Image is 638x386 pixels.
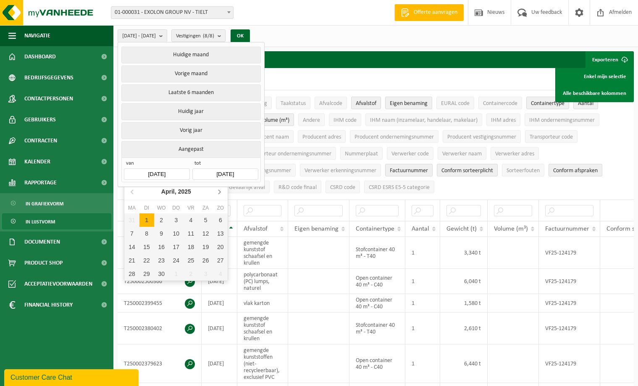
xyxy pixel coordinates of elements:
td: 6,440 t [440,344,488,383]
button: FactuurnummerFactuurnummer: Activate to sort [385,164,433,176]
button: EURAL codeEURAL code: Activate to sort [436,97,474,109]
span: Verwerker code [391,151,429,157]
td: T250002380402 [118,312,202,344]
button: ContainercodeContainercode: Activate to sort [478,97,522,109]
span: Producent adres [302,134,341,140]
span: EURAL code [441,100,470,107]
td: VF25-124179 [539,269,600,294]
button: CSRD ESRS E5-5 categorieCSRD ESRS E5-5 categorie: Activate to sort [364,181,434,193]
span: Navigatie [24,25,50,46]
div: 22 [139,254,154,267]
button: AfvalstofAfvalstof: Activate to sort [351,97,381,109]
button: [DATE] - [DATE] [118,29,167,42]
div: ma [124,204,139,212]
td: 6,040 t [440,269,488,294]
td: VF25-124179 [539,344,600,383]
div: 13 [213,227,228,240]
td: vlak karton [237,294,288,312]
div: 21 [124,254,139,267]
button: R&D code finaalR&amp;D code finaal: Activate to sort [274,181,321,193]
div: 27 [213,254,228,267]
span: Contracten [24,130,57,151]
div: 28 [124,267,139,281]
td: 1 [405,294,440,312]
td: 1 [405,269,440,294]
td: [DATE] [202,344,237,383]
div: 23 [154,254,169,267]
span: Verwerker adres [495,151,534,157]
td: 1 [405,237,440,269]
span: Andere [303,117,320,123]
td: 3,340 t [440,237,488,269]
button: OK [231,29,250,43]
td: polycarbonaat (PC) lumps, naturel [237,269,288,294]
span: Taakstatus [281,100,306,107]
button: IHM ondernemingsnummerIHM ondernemingsnummer: Activate to sort [525,113,599,126]
button: Producent naamProducent naam: Activate to sort [245,130,294,143]
td: gemengde kunststoffen (niet-recycleerbaar), exclusief PVC [237,344,288,383]
span: Verwerker erkenningsnummer [305,168,376,174]
button: SorteerfoutenSorteerfouten: Activate to sort [502,164,544,176]
span: In grafiekvorm [26,196,63,212]
span: Conform afspraken [553,168,598,174]
span: IHM adres [491,117,516,123]
td: T250002399455 [118,294,202,312]
span: 01-000031 - EXOLON GROUP NV - TIELT [111,7,233,18]
button: IHM naam (inzamelaar, handelaar, makelaar)IHM naam (inzamelaar, handelaar, makelaar): Activate to... [365,113,482,126]
div: do [169,204,184,212]
span: Gebruikers [24,109,56,130]
div: 5 [198,213,213,227]
a: In grafiekvorm [2,195,111,211]
button: IHM adresIHM adres: Activate to sort [486,113,520,126]
span: Producent naam [250,134,289,140]
span: Aantal [412,226,429,232]
span: Producent ondernemingsnummer [354,134,434,140]
button: IHM codeIHM code: Activate to sort [329,113,361,126]
span: Verwerker naam [442,151,482,157]
span: IHM code [333,117,357,123]
div: 12 [198,227,213,240]
button: TaakstatusTaakstatus: Activate to sort [276,97,310,109]
button: Transporteur codeTransporteur code: Activate to sort [525,130,578,143]
a: Alle beschikbare kolommen [557,85,633,102]
span: Eigen benaming [294,226,339,232]
button: Producent vestigingsnummerProducent vestigingsnummer: Activate to sort [443,130,521,143]
div: 17 [169,240,184,254]
button: Vorig jaar [121,122,260,139]
span: Containertype [531,100,564,107]
td: 1,580 t [440,294,488,312]
span: In lijstvorm [26,214,55,230]
button: Exporteren [585,51,633,68]
span: Transporteur ondernemingsnummer [246,151,331,157]
span: Gevaarlijk afval [229,184,265,191]
button: NummerplaatNummerplaat: Activate to sort [340,147,383,160]
button: Verwerker erkenningsnummerVerwerker erkenningsnummer: Activate to sort [300,164,381,176]
span: Volume (m³) [260,117,289,123]
span: Vestigingen [176,30,214,42]
span: tot [192,160,258,168]
div: 8 [139,227,154,240]
span: Kalender [24,151,50,172]
button: Aangepast [121,141,260,158]
td: VF25-124179 [539,294,600,312]
a: Offerte aanvragen [394,4,464,21]
button: Verwerker codeVerwerker code: Activate to sort [387,147,433,160]
td: Open container 40 m³ - C40 [349,344,405,383]
span: Rapportage [24,172,57,193]
div: 31 [124,213,139,227]
i: 2025 [178,189,191,194]
td: VF25-124179 [539,312,600,344]
td: Stofcontainer 40 m³ - T40 [349,237,405,269]
span: Afvalstof [356,100,376,107]
td: 1 [405,312,440,344]
button: Gevaarlijk afval : Activate to sort [224,181,270,193]
td: gemengde kunststof schaafsel en krullen [237,312,288,344]
button: Conform sorteerplicht : Activate to sort [437,164,498,176]
div: 14 [124,240,139,254]
span: Afvalcode [319,100,342,107]
iframe: chat widget [4,368,140,386]
button: AantalAantal: Activate to sort [573,97,598,109]
div: April, [158,185,194,198]
td: gemengde kunststof schaafsel en krullen [237,237,288,269]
